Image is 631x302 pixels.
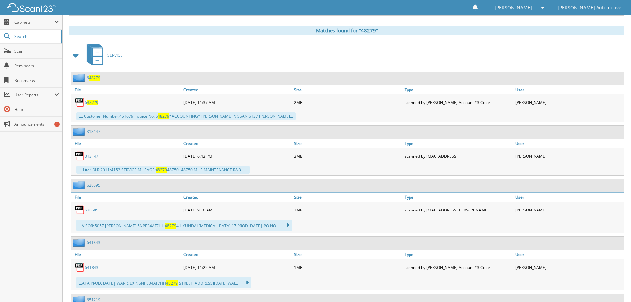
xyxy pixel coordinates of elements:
[71,85,182,94] a: File
[292,96,403,109] div: 2MB
[598,270,631,302] iframe: Chat Widget
[76,112,296,120] div: .... Customer Number:451679 invoice No: 6 *ACCOUNTING* [PERSON_NAME] NISSAN 6137 [PERSON_NAME]...
[292,203,403,216] div: 1MB
[89,75,100,81] span: 48279
[514,261,624,274] div: [PERSON_NAME]
[14,78,59,83] span: Bookmarks
[71,250,182,259] a: File
[182,150,292,163] div: [DATE] 6:43 PM
[514,150,624,163] div: [PERSON_NAME]
[76,277,251,288] div: ...ATA PROD. DATE| WARR, EXP. SNPE34AF7HH [STREET_ADDRESS][DATE] WAI...
[182,250,292,259] a: Created
[514,139,624,148] a: User
[87,129,100,134] a: 313147
[87,240,100,245] a: 641843
[403,203,513,216] div: scanned by [MAC_ADDRESS][PERSON_NAME]
[14,34,58,39] span: Search
[182,203,292,216] div: [DATE] 9:10 AM
[83,42,123,68] a: SERVICE
[85,207,98,213] a: 628595
[514,203,624,216] div: [PERSON_NAME]
[85,100,98,105] a: 648279
[85,265,98,270] a: 641843
[54,122,60,127] div: 1
[14,107,59,112] span: Help
[85,153,98,159] a: 313147
[75,205,85,215] img: PDF.png
[71,193,182,202] a: File
[14,63,59,69] span: Reminders
[182,96,292,109] div: [DATE] 11:37 AM
[73,127,87,136] img: folder2.png
[514,193,624,202] a: User
[7,3,56,12] img: scan123-logo-white.svg
[514,250,624,259] a: User
[403,193,513,202] a: Type
[76,166,250,174] div: ... Liter DLR:2911/4153 SERVICE MILEAGE: 48750 -48750 MILE MAINTENANCE R&B .....
[182,261,292,274] div: [DATE] 11:22 AM
[107,52,123,58] span: SERVICE
[558,6,621,10] span: [PERSON_NAME] Automotive
[292,85,403,94] a: Size
[73,181,87,189] img: folder2.png
[182,139,292,148] a: Created
[182,85,292,94] a: Created
[87,100,98,105] span: 48279
[14,92,54,98] span: User Reports
[403,85,513,94] a: Type
[292,150,403,163] div: 3MB
[73,74,87,82] img: folder2.png
[87,182,100,188] a: 628595
[76,220,292,231] div: ...VISOR: 5057 [PERSON_NAME] 5NPE34AF7HH 4 HYUNDAI [MEDICAL_DATA] 17 PROD. DATE| PO NO...
[495,6,532,10] span: [PERSON_NAME]
[403,139,513,148] a: Type
[156,167,167,173] span: 48279
[403,150,513,163] div: scanned by [MAC_ADDRESS]
[292,193,403,202] a: Size
[292,250,403,259] a: Size
[292,261,403,274] div: 1MB
[403,261,513,274] div: scanned by [PERSON_NAME] Account #3 Color
[75,262,85,272] img: PDF.png
[165,223,176,229] span: 48279
[75,151,85,161] img: PDF.png
[403,250,513,259] a: Type
[69,26,624,35] div: Matches found for "48279"
[14,48,59,54] span: Scan
[514,85,624,94] a: User
[514,96,624,109] div: [PERSON_NAME]
[14,19,54,25] span: Cabinets
[71,139,182,148] a: File
[166,280,178,286] span: 48279
[75,97,85,107] img: PDF.png
[87,75,100,81] a: 648279
[158,113,169,119] span: 48279
[73,238,87,247] img: folder2.png
[292,139,403,148] a: Size
[182,193,292,202] a: Created
[403,96,513,109] div: scanned by [PERSON_NAME] Account #3 Color
[14,121,59,127] span: Announcements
